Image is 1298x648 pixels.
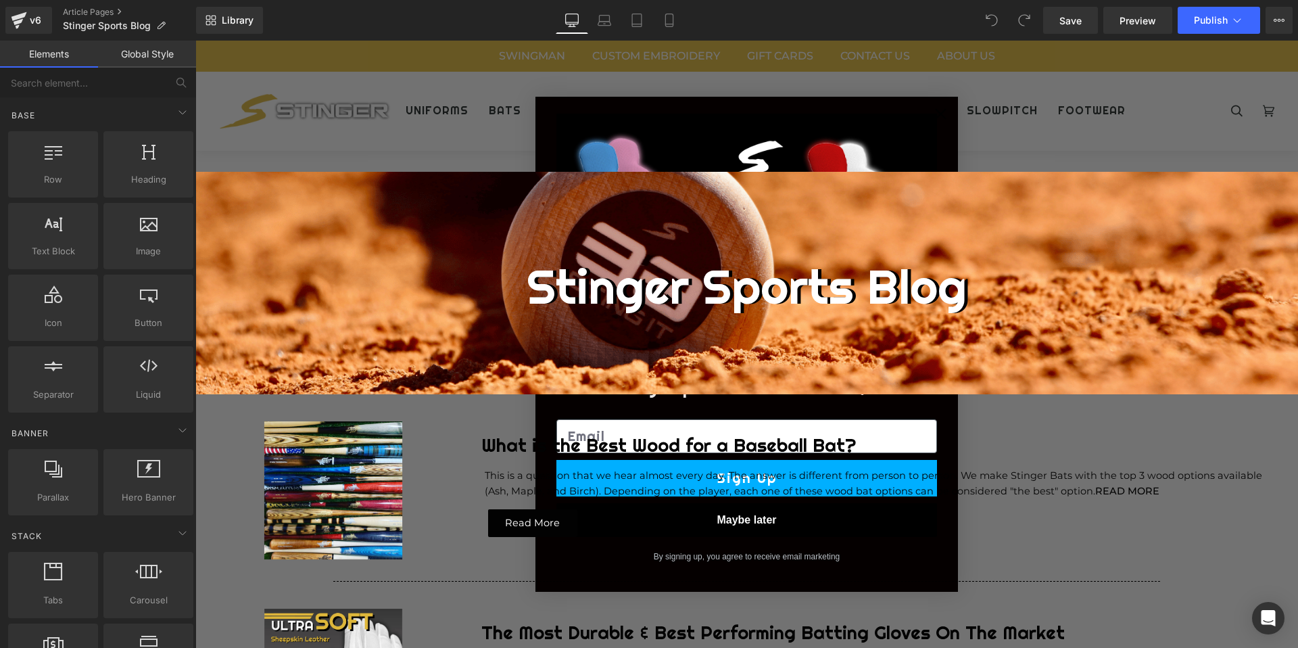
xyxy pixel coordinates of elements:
a: Preview [1103,7,1172,34]
h1: What is the Best Wood for a Baseball Bat? [286,394,1103,417]
span: Image [107,244,189,258]
a: Global Style [98,41,196,68]
button: Undo [978,7,1005,34]
a: Mobile [653,7,686,34]
img: BOGO Arm Sleeves! [361,73,742,194]
a: Tablet [621,7,653,34]
span: Library [222,14,254,26]
span: Icon [12,316,94,330]
span: Row [12,172,94,187]
span: Publish [1194,15,1228,26]
div: v6 [27,11,44,29]
p: This is a question that we hear almost every day. The answer is different from person to person. ... [289,427,1089,459]
button: Redo [1011,7,1038,34]
span: Button [107,316,189,330]
div: Open Intercom Messenger [1252,602,1284,634]
span: Read More [310,478,364,488]
span: Separator [12,388,94,402]
span: Preview [1120,14,1156,28]
span: Base [10,109,37,122]
span: Stinger Sports Blog [63,20,151,31]
span: Hero Banner [107,490,189,505]
a: Laptop [588,7,621,34]
h1: The Most Durable & Best Performing Batting Gloves On The Market [286,581,1103,604]
span: Text Block [12,244,94,258]
a: READ MORE [900,444,964,457]
span: Tabs [12,593,94,607]
a: Article Pages [63,7,196,18]
span: Carousel [107,593,189,607]
a: Desktop [556,7,588,34]
span: Parallax [12,490,94,505]
span: Liquid [107,388,189,402]
button: Publish [1178,7,1260,34]
span: Heading [107,172,189,187]
span: Banner [10,427,50,440]
button: Close dialog [734,62,757,85]
a: New Library [196,7,263,34]
span: Stack [10,530,43,542]
a: Read More [293,469,382,496]
span: Save [1059,14,1082,28]
a: v6 [5,7,52,34]
button: More [1266,7,1293,34]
